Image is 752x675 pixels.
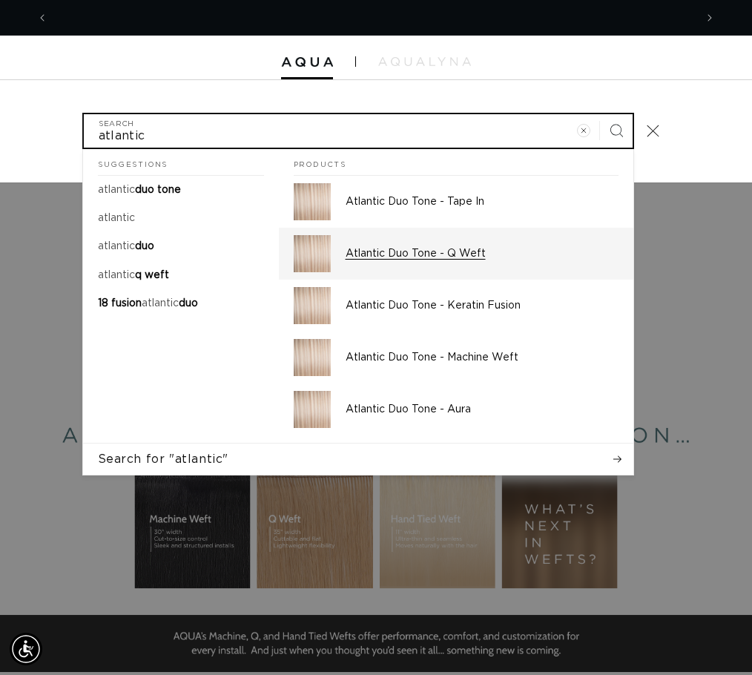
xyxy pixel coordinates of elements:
[378,57,471,66] img: aqualyna.com
[346,403,619,416] p: Atlantic Duo Tone - Aura
[83,176,279,204] a: atlantic duo tone
[281,57,333,67] img: Aqua Hair Extensions
[279,228,633,280] a: Atlantic Duo Tone - Q Weft
[98,269,169,282] p: atlantic q weft
[83,204,279,232] a: atlantic
[279,383,633,435] a: Atlantic Duo Tone - Aura
[98,183,181,197] p: atlantic duo tone
[84,114,633,148] input: Search
[98,211,135,225] p: atlantic
[346,351,619,364] p: Atlantic Duo Tone - Machine Weft
[294,149,619,176] h2: Products
[98,185,135,195] mark: atlantic
[98,297,198,310] p: 18 fusion atlantic duo
[294,235,331,272] img: Atlantic Duo Tone - Q Weft
[567,114,600,147] button: Clear search term
[637,115,670,148] button: Close
[98,298,142,309] span: 18 fusion
[600,114,633,147] button: Search
[98,149,264,176] h2: Suggestions
[135,241,154,251] span: duo
[98,270,135,280] mark: atlantic
[98,241,135,251] mark: atlantic
[294,391,331,428] img: Atlantic Duo Tone - Aura
[279,176,633,228] a: Atlantic Duo Tone - Tape In
[10,633,42,665] div: Accessibility Menu
[179,298,198,309] span: duo
[294,183,331,220] img: Atlantic Duo Tone - Tape In
[98,451,229,467] span: Search for "atlantic"
[142,298,179,309] mark: atlantic
[135,270,169,280] span: q weft
[279,332,633,383] a: Atlantic Duo Tone - Machine Weft
[83,261,279,289] a: atlantic q weft
[294,339,331,376] img: Atlantic Duo Tone - Machine Weft
[279,280,633,332] a: Atlantic Duo Tone - Keratin Fusion
[26,4,59,32] button: Previous announcement
[83,289,279,317] a: 18 fusion atlantic duo
[83,232,279,260] a: atlantic duo
[346,195,619,208] p: Atlantic Duo Tone - Tape In
[693,4,726,32] button: Next announcement
[98,213,135,223] mark: atlantic
[294,287,331,324] img: Atlantic Duo Tone - Keratin Fusion
[346,247,619,260] p: Atlantic Duo Tone - Q Weft
[346,299,619,312] p: Atlantic Duo Tone - Keratin Fusion
[98,240,154,253] p: atlantic duo
[135,185,181,195] span: duo tone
